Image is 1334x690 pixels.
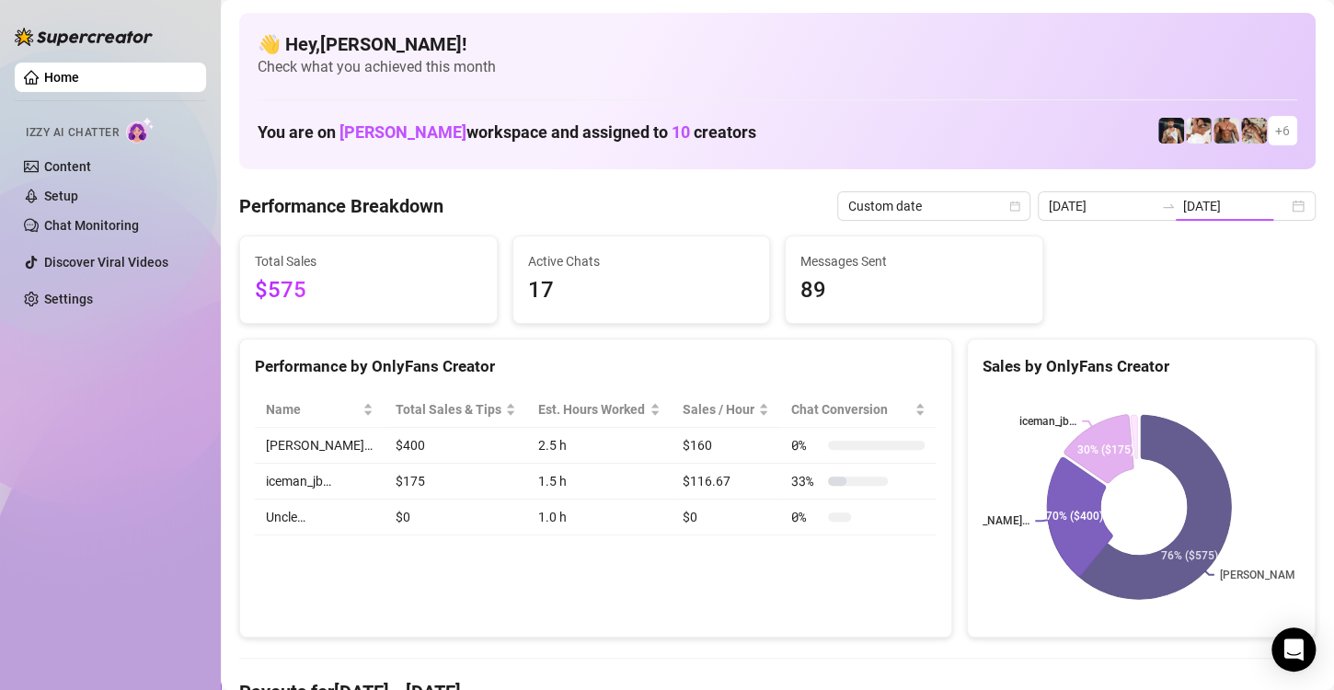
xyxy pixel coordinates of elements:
td: $116.67 [672,464,780,500]
span: 0 % [791,435,821,455]
span: Total Sales & Tips [396,399,502,420]
span: to [1161,199,1176,213]
span: 0 % [791,507,821,527]
a: Discover Viral Videos [44,255,168,270]
span: Izzy AI Chatter [26,124,119,142]
td: 1.0 h [527,500,672,535]
text: [PERSON_NAME]… [1219,569,1311,581]
h4: Performance Breakdown [239,193,443,219]
span: 17 [528,273,755,308]
span: $575 [255,273,482,308]
img: David [1213,118,1239,144]
span: 10 [672,122,690,142]
td: $160 [672,428,780,464]
text: [PERSON_NAME]… [937,514,1029,527]
span: Messages Sent [800,251,1028,271]
th: Name [255,392,385,428]
span: swap-right [1161,199,1176,213]
div: Est. Hours Worked [538,399,646,420]
span: Chat Conversion [791,399,911,420]
img: AI Chatter [126,117,155,144]
input: End date [1183,196,1288,216]
td: 2.5 h [527,428,672,464]
th: Total Sales & Tips [385,392,528,428]
span: Sales / Hour [683,399,754,420]
a: Setup [44,189,78,203]
text: iceman_jb… [1019,415,1076,428]
td: $400 [385,428,528,464]
img: Uncle [1241,118,1267,144]
td: $0 [672,500,780,535]
a: Content [44,159,91,174]
span: [PERSON_NAME] [339,122,466,142]
input: Start date [1049,196,1154,216]
td: [PERSON_NAME]… [255,428,385,464]
a: Chat Monitoring [44,218,139,233]
th: Chat Conversion [780,392,937,428]
span: calendar [1009,201,1020,212]
span: Total Sales [255,251,482,271]
td: $0 [385,500,528,535]
div: Sales by OnlyFans Creator [983,354,1300,379]
td: Uncle… [255,500,385,535]
th: Sales / Hour [672,392,780,428]
span: 33 % [791,471,821,491]
span: Check what you achieved this month [258,57,1297,77]
span: 89 [800,273,1028,308]
td: $175 [385,464,528,500]
img: Chris [1158,118,1184,144]
h1: You are on workspace and assigned to creators [258,122,756,143]
h4: 👋 Hey, [PERSON_NAME] ! [258,31,1297,57]
span: Name [266,399,359,420]
a: Home [44,70,79,85]
span: Active Chats [528,251,755,271]
span: + 6 [1275,121,1290,141]
img: Jake [1186,118,1212,144]
a: Settings [44,292,93,306]
div: Performance by OnlyFans Creator [255,354,937,379]
img: logo-BBDzfeDw.svg [15,28,153,46]
td: 1.5 h [527,464,672,500]
span: Custom date [848,192,1019,220]
td: iceman_jb… [255,464,385,500]
div: Open Intercom Messenger [1271,627,1316,672]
